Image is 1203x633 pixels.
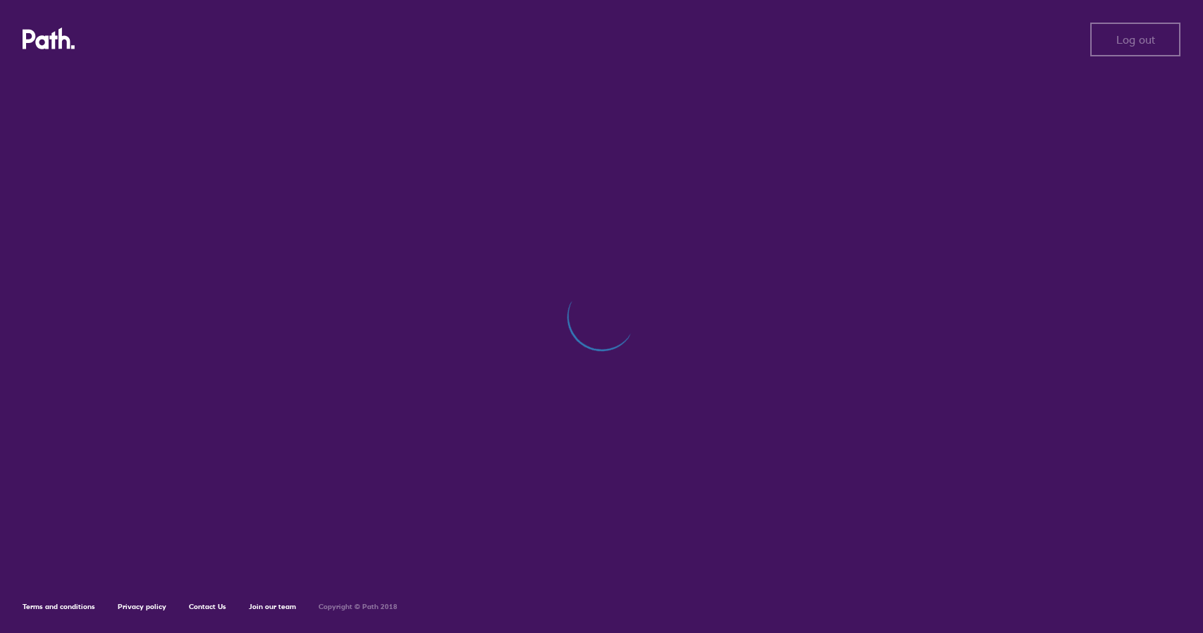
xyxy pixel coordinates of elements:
[1116,33,1155,46] span: Log out
[1090,23,1180,56] button: Log out
[249,602,296,611] a: Join our team
[118,602,166,611] a: Privacy policy
[23,602,95,611] a: Terms and conditions
[189,602,226,611] a: Contact Us
[319,603,397,611] h6: Copyright © Path 2018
